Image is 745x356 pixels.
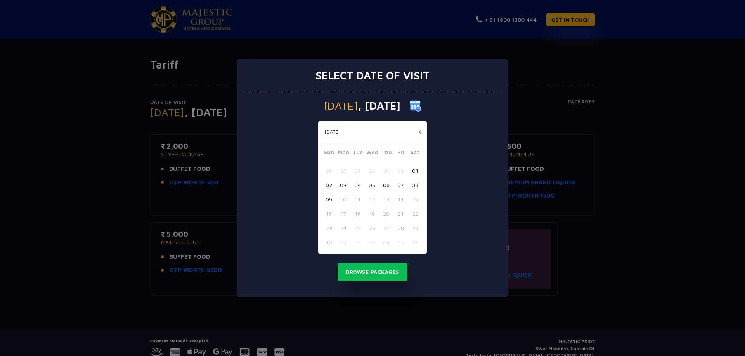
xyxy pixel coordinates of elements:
[324,100,358,111] span: [DATE]
[322,192,336,206] button: 09
[410,100,421,112] img: calender icon
[408,221,422,235] button: 29
[408,148,422,159] span: Sat
[365,163,379,178] button: 29
[379,192,393,206] button: 13
[365,221,379,235] button: 26
[336,148,350,159] span: Mon
[336,235,350,249] button: 01
[322,206,336,221] button: 16
[393,192,408,206] button: 14
[379,206,393,221] button: 20
[365,148,379,159] span: Wed
[338,263,407,281] button: Browse Packages
[393,178,408,192] button: 07
[393,221,408,235] button: 28
[393,163,408,178] button: 31
[322,235,336,249] button: 30
[358,100,400,111] span: , [DATE]
[365,192,379,206] button: 12
[336,206,350,221] button: 17
[322,178,336,192] button: 02
[408,206,422,221] button: 22
[350,206,365,221] button: 18
[379,178,393,192] button: 06
[336,192,350,206] button: 10
[315,69,430,82] h3: Select date of visit
[393,235,408,249] button: 05
[336,178,350,192] button: 03
[379,235,393,249] button: 04
[365,235,379,249] button: 03
[350,163,365,178] button: 28
[408,163,422,178] button: 01
[379,148,393,159] span: Thu
[379,163,393,178] button: 30
[365,206,379,221] button: 19
[350,192,365,206] button: 11
[408,178,422,192] button: 08
[408,235,422,249] button: 06
[365,178,379,192] button: 05
[320,126,344,138] button: [DATE]
[336,221,350,235] button: 24
[408,192,422,206] button: 15
[350,235,365,249] button: 02
[393,148,408,159] span: Fri
[350,221,365,235] button: 25
[336,163,350,178] button: 27
[393,206,408,221] button: 21
[350,178,365,192] button: 04
[379,221,393,235] button: 27
[322,148,336,159] span: Sun
[322,221,336,235] button: 23
[322,163,336,178] button: 26
[350,148,365,159] span: Tue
